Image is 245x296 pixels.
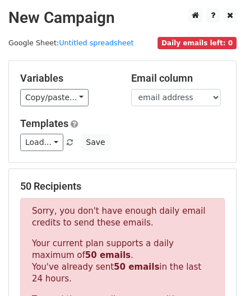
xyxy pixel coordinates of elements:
p: Sorry, you don't have enough daily email credits to send these emails. [32,205,213,229]
small: Google Sheet: [8,39,134,47]
h5: Variables [20,72,114,84]
p: Your current plan supports a daily maximum of . You've already sent in the last 24 hours. [32,238,213,285]
h5: Email column [131,72,225,84]
a: Templates [20,118,68,129]
a: Daily emails left: 0 [158,39,237,47]
a: Untitled spreadsheet [59,39,133,47]
button: Save [81,134,110,151]
strong: 50 emails [85,250,131,260]
h2: New Campaign [8,8,237,27]
a: Load... [20,134,63,151]
strong: 50 emails [114,262,159,272]
a: Copy/paste... [20,89,89,106]
iframe: Chat Widget [189,242,245,296]
h5: 50 Recipients [20,180,225,192]
span: Daily emails left: 0 [158,37,237,49]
